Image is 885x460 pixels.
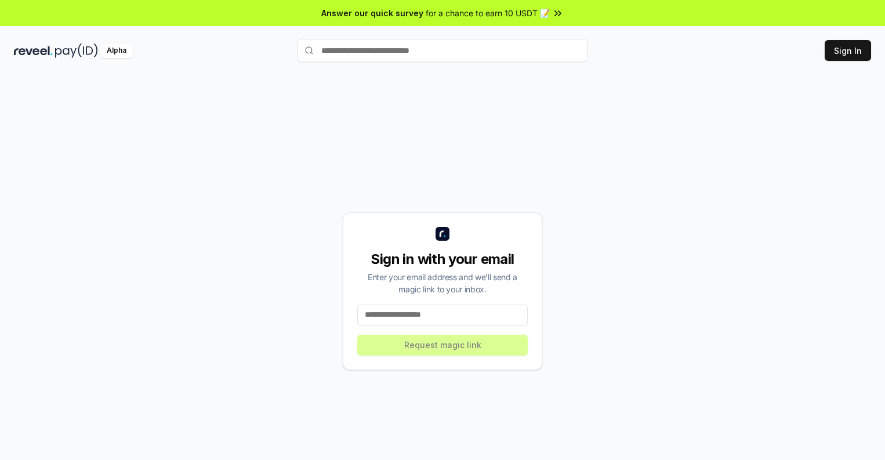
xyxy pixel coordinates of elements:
[357,271,528,295] div: Enter your email address and we’ll send a magic link to your inbox.
[436,227,449,241] img: logo_small
[14,44,53,58] img: reveel_dark
[825,40,871,61] button: Sign In
[426,7,550,19] span: for a chance to earn 10 USDT 📝
[321,7,423,19] span: Answer our quick survey
[357,250,528,269] div: Sign in with your email
[100,44,133,58] div: Alpha
[55,44,98,58] img: pay_id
